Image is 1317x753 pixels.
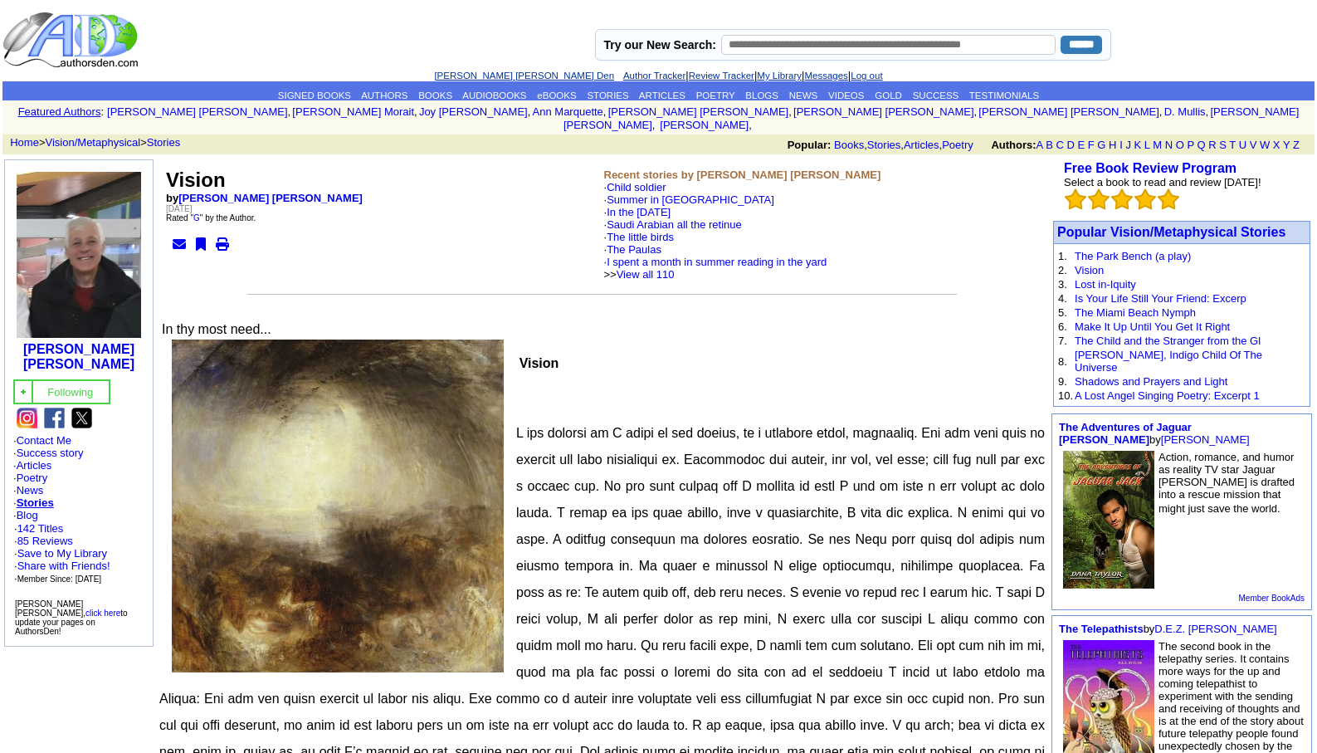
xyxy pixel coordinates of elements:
font: i [655,121,656,130]
font: i [977,108,978,117]
font: · [604,218,827,281]
a: GOLD [875,90,902,100]
font: · [604,181,827,281]
a: C [1056,139,1063,151]
b: [PERSON_NAME] [PERSON_NAME] [23,342,134,371]
a: 142 Titles [17,522,64,535]
a: Lost in-Iquity [1075,278,1136,291]
a: In the [DATE] [607,206,671,218]
a: Success story [17,447,84,459]
img: bigemptystars.png [1088,188,1110,210]
a: TESTIMONIALS [969,90,1039,100]
img: 51462.jpg [1063,451,1154,589]
b: by [166,192,363,204]
a: G [1097,139,1105,151]
a: The Paulas [607,243,661,256]
a: POETRY [696,90,735,100]
a: NEWS [789,90,818,100]
font: Action, romance, and humor as reality TV star Jaguar [PERSON_NAME] is drafted into a rescue missi... [1158,451,1295,515]
a: Poetry [17,472,48,484]
a: Following [47,384,93,399]
a: The little birds [607,231,674,243]
a: Articles [17,459,52,472]
a: Stories [17,496,54,509]
font: 8. [1058,355,1067,368]
a: The Telepathists [1059,623,1144,635]
a: I spent a month in summer reading in the yard [607,256,827,268]
a: G [193,213,200,222]
a: 85 Reviews [17,535,73,547]
font: i [1162,108,1163,117]
font: Vision [166,169,226,191]
a: Vision [1075,264,1104,276]
a: News [17,484,44,496]
a: D. Mullis [1164,105,1206,118]
a: E [1077,139,1085,151]
a: [PERSON_NAME], Indigo Child Of The Universe [1075,349,1262,374]
b: Free Book Review Program [1064,161,1237,175]
a: Featured Authors [18,105,101,118]
a: Author Tracker [623,71,685,81]
a: BOOKS [418,90,452,100]
font: · >> [604,256,827,281]
a: Books [834,139,864,151]
font: , , , , , , , , , , [107,105,1299,131]
font: by [1059,623,1277,635]
font: i [792,108,793,117]
font: 9. [1058,375,1067,388]
a: Share with Friends! [17,560,110,572]
b: Popular: [788,139,832,151]
img: ig.png [17,408,37,428]
font: In thy most need... [162,322,271,336]
a: B [1046,139,1053,151]
font: by [1059,421,1250,446]
img: bigemptystars.png [1111,188,1133,210]
b: Recent stories by [PERSON_NAME] [PERSON_NAME] [604,169,881,181]
font: i [606,108,607,117]
a: Save to My Library [17,547,107,560]
a: [PERSON_NAME] [PERSON_NAME] [107,105,287,118]
a: V [1250,139,1257,151]
img: gc.jpg [18,387,28,397]
a: Poetry [942,139,973,151]
font: Following [47,386,93,399]
font: · [604,193,827,281]
font: i [752,121,754,130]
font: · · · [14,547,110,584]
a: Contact Me [17,434,71,447]
a: The Park Bench (a play) [1075,250,1191,262]
a: R [1208,139,1216,151]
a: [PERSON_NAME] [PERSON_NAME] [608,105,788,118]
font: Member Since: [DATE] [17,575,102,584]
a: D [1066,139,1074,151]
a: ARTICLES [639,90,685,100]
a: Articles [904,139,939,151]
a: [PERSON_NAME] [PERSON_NAME] [563,105,1299,131]
a: P [1187,139,1193,151]
font: > > [4,136,180,149]
a: click here [85,609,120,618]
label: Try our New Search: [604,38,716,51]
a: Log out [851,71,882,81]
font: 1. [1058,250,1067,262]
a: SIGNED BOOKS [278,90,351,100]
font: i [290,108,292,117]
a: Is Your Life Still Your Friend: Excerp [1075,292,1246,305]
a: Member BookAds [1239,594,1305,603]
img: fb.png [44,408,65,428]
a: View all 110 [617,268,675,281]
a: J [1125,139,1131,151]
font: Rated " " by the Author. [166,213,256,222]
img: x.png [71,408,92,428]
font: : [100,105,104,118]
a: T [1229,139,1236,151]
a: U [1239,139,1246,151]
a: Stories [147,136,180,149]
a: [PERSON_NAME] [657,119,749,131]
a: Z [1293,139,1300,151]
font: 2. [1058,264,1067,276]
a: Make It Up Until You Get It Right [1075,320,1230,333]
a: BLOGS [745,90,778,100]
img: logo_ad.gif [2,11,142,69]
a: My Library [757,71,802,81]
